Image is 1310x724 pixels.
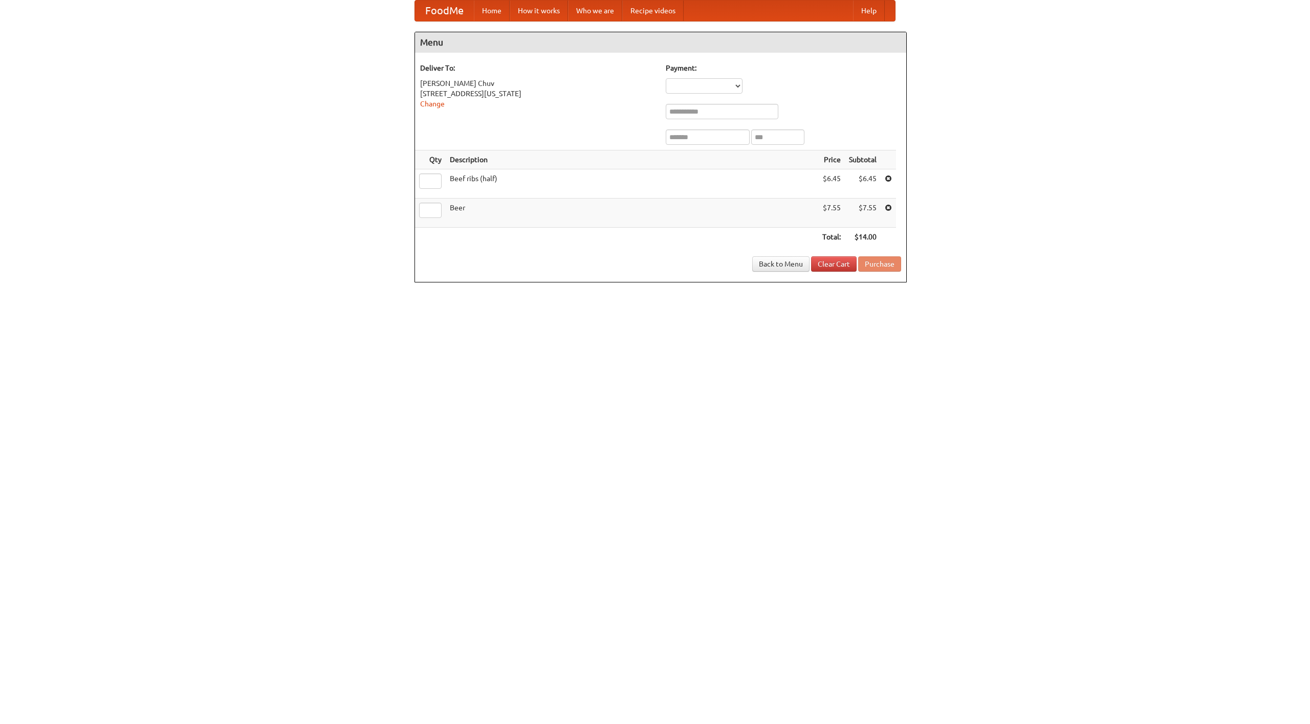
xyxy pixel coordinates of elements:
a: Clear Cart [811,256,857,272]
a: Recipe videos [622,1,684,21]
h4: Menu [415,32,906,53]
th: Total: [818,228,845,247]
td: Beef ribs (half) [446,169,818,199]
a: Help [853,1,885,21]
a: Change [420,100,445,108]
div: [STREET_ADDRESS][US_STATE] [420,89,656,99]
h5: Payment: [666,63,901,73]
td: $7.55 [818,199,845,228]
h5: Deliver To: [420,63,656,73]
a: Back to Menu [752,256,810,272]
th: $14.00 [845,228,881,247]
a: Who we are [568,1,622,21]
th: Description [446,150,818,169]
th: Price [818,150,845,169]
div: [PERSON_NAME] Chuv [420,78,656,89]
th: Subtotal [845,150,881,169]
button: Purchase [858,256,901,272]
td: $6.45 [845,169,881,199]
td: Beer [446,199,818,228]
a: How it works [510,1,568,21]
a: Home [474,1,510,21]
a: FoodMe [415,1,474,21]
td: $6.45 [818,169,845,199]
th: Qty [415,150,446,169]
td: $7.55 [845,199,881,228]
